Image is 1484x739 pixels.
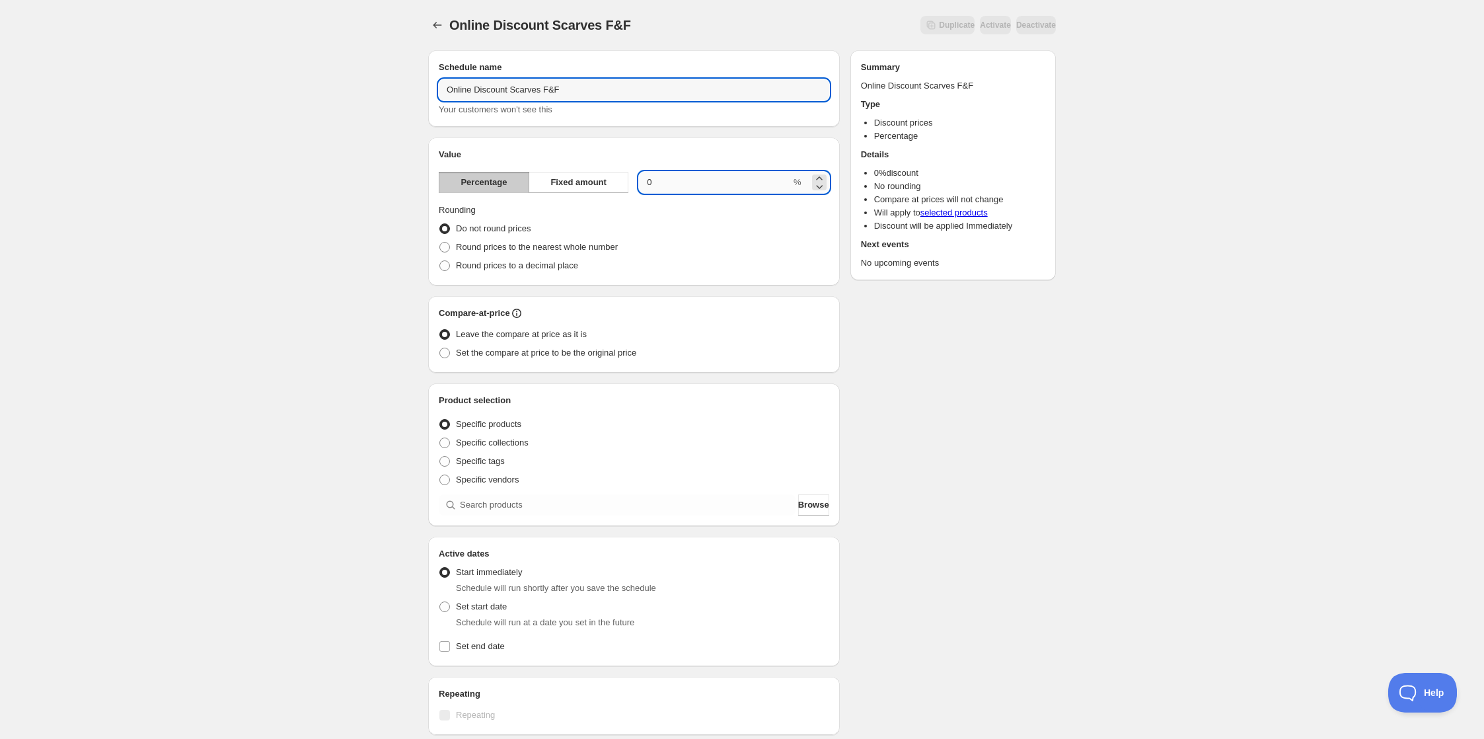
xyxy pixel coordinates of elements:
span: Round prices to the nearest whole number [456,242,618,252]
span: % [794,177,801,187]
button: Schedules [428,16,447,34]
span: Your customers won't see this [439,104,552,114]
span: Specific tags [456,456,505,466]
iframe: Toggle Customer Support [1388,673,1458,713]
span: Specific collections [456,438,529,447]
span: Percentage [461,176,507,189]
p: No upcoming events [861,256,1045,270]
span: Repeating [456,710,495,720]
h2: Product selection [439,394,829,407]
li: Compare at prices will not change [874,193,1045,206]
li: 0 % discount [874,167,1045,180]
li: Percentage [874,130,1045,143]
span: Set the compare at price to be the original price [456,348,636,358]
li: Discount prices [874,116,1045,130]
span: Rounding [439,205,476,215]
h2: Active dates [439,547,829,561]
span: Schedule will run at a date you set in the future [456,617,634,627]
h2: Summary [861,61,1045,74]
h2: Details [861,148,1045,161]
span: Fixed amount [550,176,607,189]
h2: Next events [861,238,1045,251]
span: Round prices to a decimal place [456,260,578,270]
span: Set start date [456,602,507,611]
input: Search products [460,494,796,516]
span: Schedule will run shortly after you save the schedule [456,583,656,593]
li: No rounding [874,180,1045,193]
li: Discount will be applied Immediately [874,219,1045,233]
li: Will apply to [874,206,1045,219]
span: Set end date [456,641,505,651]
span: Start immediately [456,567,522,577]
h2: Schedule name [439,61,829,74]
button: Fixed amount [529,172,628,193]
p: Online Discount Scarves F&F [861,79,1045,93]
span: Specific products [456,419,521,429]
h2: Repeating [439,687,829,701]
button: Browse [798,494,829,516]
h2: Type [861,98,1045,111]
span: Online Discount Scarves F&F [449,18,631,32]
h2: Compare-at-price [439,307,510,320]
button: Percentage [439,172,529,193]
h2: Value [439,148,829,161]
span: Specific vendors [456,475,519,485]
span: Browse [798,498,829,512]
span: Do not round prices [456,223,531,233]
span: Leave the compare at price as it is [456,329,587,339]
a: selected products [920,208,988,217]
